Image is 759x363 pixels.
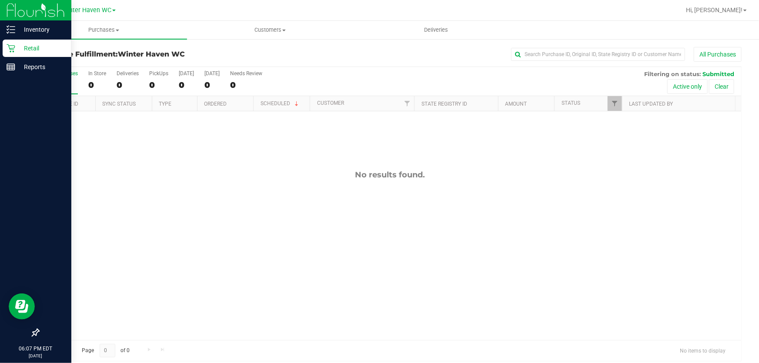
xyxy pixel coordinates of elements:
span: Deliveries [412,26,460,34]
a: Scheduled [261,100,300,107]
a: Last Updated By [629,101,673,107]
span: No items to display [673,344,732,357]
div: In Store [88,70,106,77]
button: Active only [667,79,708,94]
inline-svg: Retail [7,44,15,53]
span: Page of 0 [74,344,137,357]
div: Needs Review [230,70,262,77]
span: Winter Haven WC [62,7,111,14]
div: 0 [149,80,168,90]
iframe: Resource center [9,293,35,320]
a: State Registry ID [421,101,467,107]
h3: Purchase Fulfillment: [38,50,273,58]
a: Ordered [204,101,227,107]
a: Filter [608,96,622,111]
span: Filtering on status: [644,70,701,77]
span: Purchases [21,26,187,34]
inline-svg: Inventory [7,25,15,34]
div: No results found. [39,170,741,180]
p: [DATE] [4,353,67,359]
a: Deliveries [353,21,519,39]
p: 06:07 PM EDT [4,345,67,353]
div: 0 [117,80,139,90]
button: All Purchases [694,47,742,62]
span: Winter Haven WC [118,50,185,58]
inline-svg: Reports [7,63,15,71]
span: Customers [187,26,353,34]
a: Customers [187,21,353,39]
button: Clear [709,79,734,94]
span: Hi, [PERSON_NAME]! [686,7,742,13]
div: 0 [230,80,262,90]
div: 0 [179,80,194,90]
a: Amount [505,101,527,107]
a: Filter [400,96,414,111]
div: 0 [88,80,106,90]
div: PickUps [149,70,168,77]
p: Reports [15,62,67,72]
a: Status [562,100,580,106]
a: Sync Status [102,101,136,107]
a: Purchases [21,21,187,39]
div: [DATE] [204,70,220,77]
div: [DATE] [179,70,194,77]
span: Submitted [702,70,734,77]
p: Inventory [15,24,67,35]
div: Deliveries [117,70,139,77]
p: Retail [15,43,67,53]
div: 0 [204,80,220,90]
a: Customer [317,100,344,106]
input: Search Purchase ID, Original ID, State Registry ID or Customer Name... [511,48,685,61]
a: Type [159,101,171,107]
